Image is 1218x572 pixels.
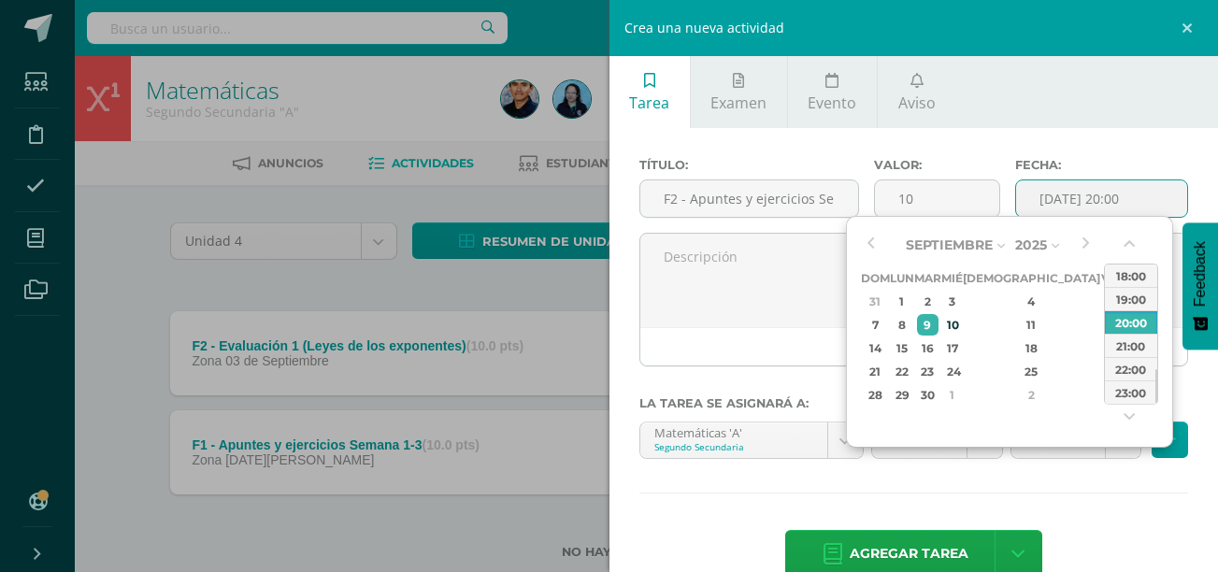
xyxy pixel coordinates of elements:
[1100,266,1122,290] th: Vie
[943,291,960,312] div: 3
[1015,158,1188,172] label: Fecha:
[861,266,890,290] th: Dom
[710,93,767,113] span: Examen
[1182,222,1218,350] button: Feedback - Mostrar encuesta
[917,291,939,312] div: 2
[609,56,690,128] a: Tarea
[864,361,887,382] div: 21
[874,158,1000,172] label: Valor:
[943,361,960,382] div: 24
[640,180,858,217] input: Título
[1015,236,1047,253] span: 2025
[914,266,941,290] th: Mar
[1105,287,1157,310] div: 19:00
[1105,380,1157,404] div: 23:00
[977,314,1087,336] div: 11
[808,93,856,113] span: Evento
[1102,384,1119,406] div: 3
[1102,337,1119,359] div: 19
[1105,357,1157,380] div: 22:00
[890,266,914,290] th: Lun
[963,266,1100,290] th: [DEMOGRAPHIC_DATA]
[654,440,813,453] div: Segundo Secundaria
[1105,264,1157,287] div: 18:00
[1192,241,1209,307] span: Feedback
[864,384,887,406] div: 28
[640,422,863,458] a: Matemáticas 'A'Segundo Secundaria
[917,314,939,336] div: 9
[1102,314,1119,336] div: 12
[654,422,813,440] div: Matemáticas 'A'
[875,180,999,217] input: Puntos máximos
[977,291,1087,312] div: 4
[892,384,911,406] div: 29
[977,337,1087,359] div: 18
[892,291,911,312] div: 1
[639,158,859,172] label: Título:
[941,266,963,290] th: Mié
[788,56,877,128] a: Evento
[906,236,993,253] span: Septiembre
[977,384,1087,406] div: 2
[892,314,911,336] div: 8
[977,361,1087,382] div: 25
[691,56,787,128] a: Examen
[1105,334,1157,357] div: 21:00
[878,56,955,128] a: Aviso
[943,314,960,336] div: 10
[1102,291,1119,312] div: 5
[943,384,960,406] div: 1
[629,93,669,113] span: Tarea
[898,93,936,113] span: Aviso
[943,337,960,359] div: 17
[864,291,887,312] div: 31
[917,337,939,359] div: 16
[917,384,939,406] div: 30
[892,361,911,382] div: 22
[1016,180,1187,217] input: Fecha de entrega
[639,396,1189,410] label: La tarea se asignará a:
[892,337,911,359] div: 15
[864,314,887,336] div: 7
[917,361,939,382] div: 23
[864,337,887,359] div: 14
[1102,361,1119,382] div: 26
[1105,310,1157,334] div: 20:00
